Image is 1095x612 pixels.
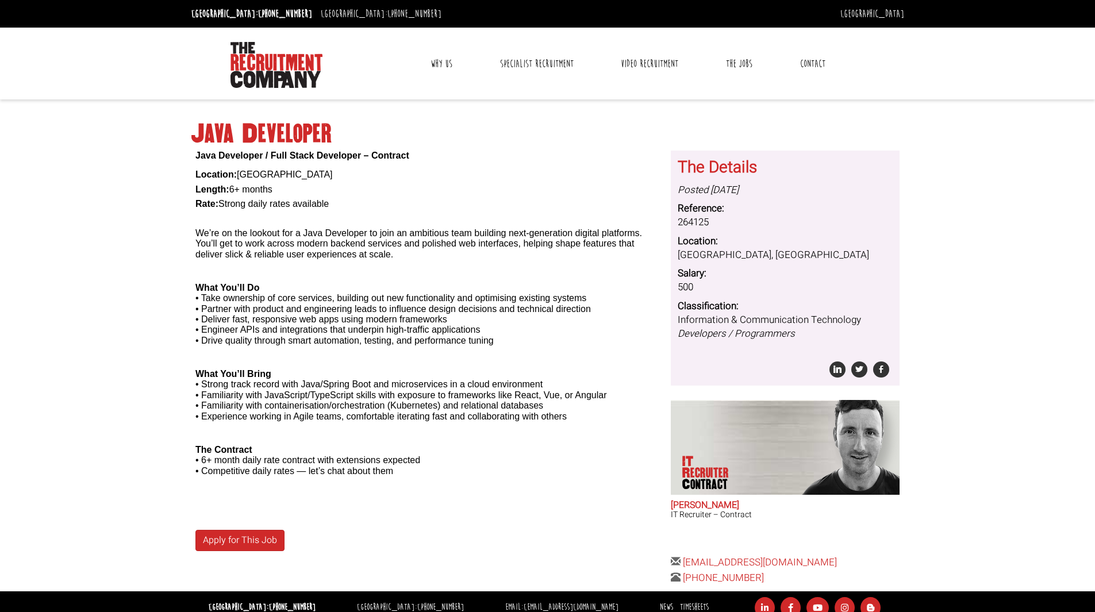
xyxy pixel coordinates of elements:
[218,199,329,209] span: Strong daily rates available
[195,151,409,160] span: Java Developer / Full Stack Developer – Contract
[195,283,259,292] span: What You’ll Do
[195,293,591,345] span: • Take ownership of core services, building out new functionality and optimising existing systems...
[195,170,333,194] span: [GEOGRAPHIC_DATA] 6+ months
[682,479,741,490] span: Contract
[678,299,893,313] dt: Classification:
[671,501,900,511] h2: [PERSON_NAME]
[422,49,461,78] a: Why Us
[678,159,893,177] h3: The Details
[195,530,285,551] a: Apply for This Job
[792,49,834,78] a: Contact
[683,555,837,569] a: [EMAIL_ADDRESS][DOMAIN_NAME]
[678,313,893,341] dd: Information & Communication Technology
[195,228,642,259] span: We’re on the lookout for a Java Developer to join an ambitious team building next-generation digi...
[191,124,904,144] h1: Java Developer
[195,199,218,209] span: Rate:
[195,369,271,379] span: What You’ll Bring
[840,7,904,20] a: [GEOGRAPHIC_DATA]
[189,5,315,23] li: [GEOGRAPHIC_DATA]:
[678,234,893,248] dt: Location:
[789,400,900,495] img: Ross Irwin does IT Recruiter Contract
[682,456,741,490] p: IT Recruiter
[195,379,606,421] span: • Strong track record with Java/Spring Boot and microservices in a cloud environment • Familiarit...
[717,49,761,78] a: The Jobs
[678,183,739,197] i: Posted [DATE]
[195,184,229,194] b: Length:
[671,510,900,519] h3: IT Recruiter – Contract
[678,326,795,341] i: Developers / Programmers
[195,455,420,475] span: • 6+ month daily rate contract with extensions expected • Competitive daily rates — let’s chat ab...
[612,49,687,78] a: Video Recruitment
[387,7,441,20] a: [PHONE_NUMBER]
[230,42,322,88] img: The Recruitment Company
[683,571,764,585] a: [PHONE_NUMBER]
[678,248,893,262] dd: [GEOGRAPHIC_DATA], [GEOGRAPHIC_DATA]
[195,445,252,455] span: The Contract
[678,280,893,294] dd: 500
[195,170,237,179] span: Location:
[258,7,312,20] a: [PHONE_NUMBER]
[678,267,893,280] dt: Salary:
[491,49,582,78] a: Specialist Recruitment
[678,202,893,215] dt: Reference:
[678,215,893,229] dd: 264125
[318,5,444,23] li: [GEOGRAPHIC_DATA]:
